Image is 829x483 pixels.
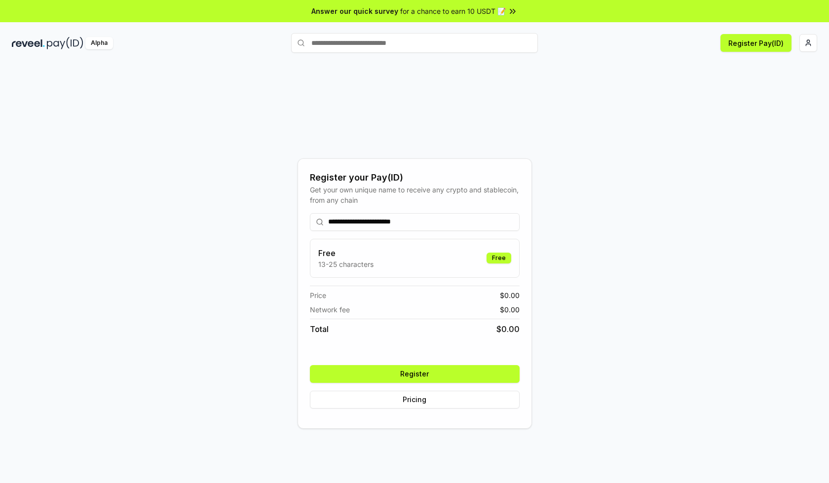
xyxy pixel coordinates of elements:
span: $ 0.00 [496,323,520,335]
button: Pricing [310,391,520,409]
span: for a chance to earn 10 USDT 📝 [400,6,506,16]
h3: Free [318,247,374,259]
div: Free [487,253,511,263]
button: Register [310,365,520,383]
span: $ 0.00 [500,304,520,315]
span: Price [310,290,326,300]
img: reveel_dark [12,37,45,49]
div: Alpha [85,37,113,49]
div: Register your Pay(ID) [310,171,520,185]
span: $ 0.00 [500,290,520,300]
div: Get your own unique name to receive any crypto and stablecoin, from any chain [310,185,520,205]
button: Register Pay(ID) [720,34,791,52]
span: Network fee [310,304,350,315]
span: Answer our quick survey [311,6,398,16]
span: Total [310,323,329,335]
img: pay_id [47,37,83,49]
p: 13-25 characters [318,259,374,269]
